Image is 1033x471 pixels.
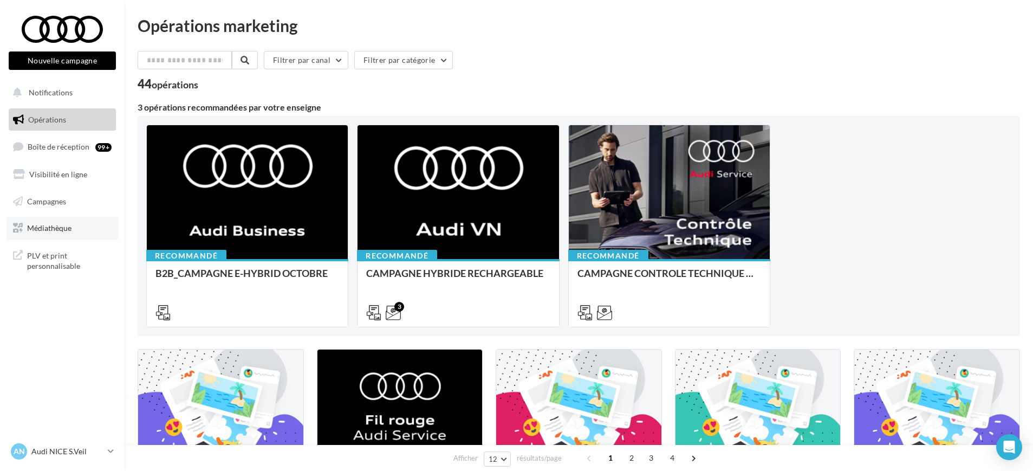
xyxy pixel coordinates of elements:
[138,17,1020,34] div: Opérations marketing
[7,135,118,158] a: Boîte de réception99+
[366,268,550,289] div: CAMPAGNE HYBRIDE RECHARGEABLE
[7,81,114,104] button: Notifications
[568,250,648,262] div: Recommandé
[642,449,660,467] span: 3
[31,446,103,457] p: Audi NICE S.Veil
[27,223,72,233] span: Médiathèque
[577,268,761,289] div: CAMPAGNE CONTROLE TECHNIQUE 25€ OCTOBRE
[28,115,66,124] span: Opérations
[7,217,118,240] a: Médiathèque
[155,268,339,289] div: B2B_CAMPAGNE E-HYBRID OCTOBRE
[27,196,66,205] span: Campagnes
[623,449,640,467] span: 2
[7,190,118,213] a: Campagnes
[357,250,437,262] div: Recommandé
[138,78,198,90] div: 44
[394,302,404,312] div: 3
[664,449,681,467] span: 4
[453,453,478,463] span: Afficher
[517,453,562,463] span: résultats/page
[29,170,87,179] span: Visibilité en ligne
[14,446,25,457] span: AN
[9,51,116,70] button: Nouvelle campagne
[996,434,1022,460] div: Open Intercom Messenger
[7,163,118,186] a: Visibilité en ligne
[484,451,511,467] button: 12
[138,103,1020,112] div: 3 opérations recommandées par votre enseigne
[354,51,453,69] button: Filtrer par catégorie
[7,108,118,131] a: Opérations
[27,248,112,272] span: PLV et print personnalisable
[264,51,348,69] button: Filtrer par canal
[28,142,89,151] span: Boîte de réception
[29,88,73,97] span: Notifications
[146,250,226,262] div: Recommandé
[489,455,498,463] span: 12
[9,441,116,462] a: AN Audi NICE S.Veil
[602,449,619,467] span: 1
[95,143,112,152] div: 99+
[7,244,118,276] a: PLV et print personnalisable
[152,80,198,89] div: opérations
